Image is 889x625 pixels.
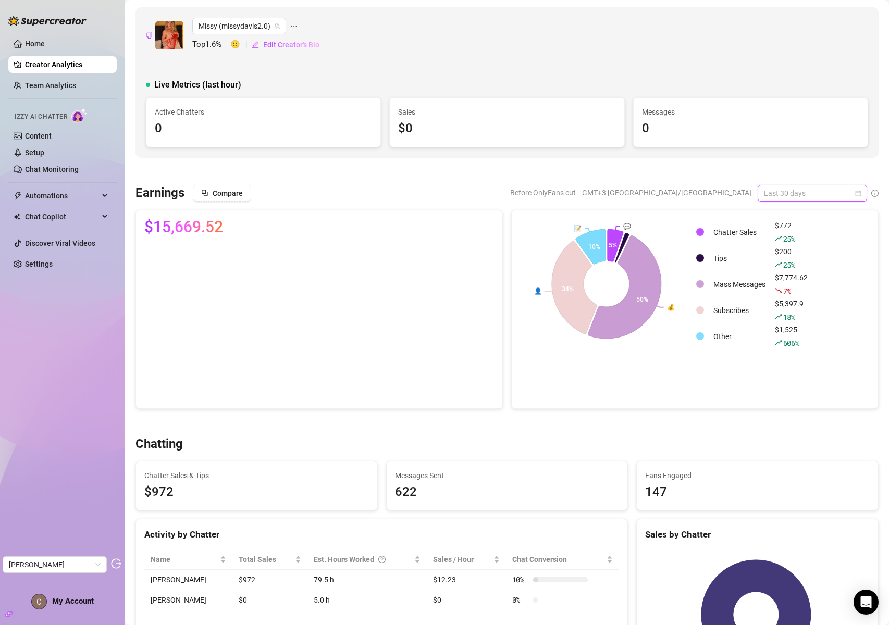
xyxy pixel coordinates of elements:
td: Subscribes [709,298,770,323]
div: $0 [398,119,615,139]
td: 5.0 h [307,590,427,610]
span: rise [775,235,782,242]
span: Automations [25,187,99,204]
span: Active Chatters [155,106,372,118]
span: logout [111,558,121,569]
span: Izzy AI Chatter [15,112,67,122]
span: Name [151,554,218,565]
span: 25 % [783,260,795,270]
text: 📝 [574,224,582,232]
th: Chat Conversion [506,549,620,570]
td: $12.23 [427,570,506,590]
button: Copy Creator ID [146,31,153,39]
img: Chat Copilot [14,213,20,220]
span: copy [146,32,153,39]
span: Chat Copilot [25,208,99,225]
text: 💬 [623,222,631,230]
td: Chatter Sales [709,220,770,245]
a: Home [25,40,45,48]
text: 👤 [534,287,542,295]
span: Live Metrics (last hour) [154,79,241,91]
th: Name [144,549,232,570]
span: $15,669.52 [144,219,223,235]
span: 10 % [512,574,529,585]
span: Fans Engaged [645,470,870,481]
span: Sales [398,106,615,118]
span: 🙂 [230,39,251,51]
text: 💰 [667,303,675,310]
span: Missy (missydavis2.0) [199,18,280,34]
span: 18 % [783,312,795,322]
span: rise [775,339,782,346]
span: rise [775,261,782,268]
span: thunderbolt [14,192,22,200]
div: $200 [775,246,808,271]
span: Before OnlyFans cut [510,185,576,201]
span: Messages [642,106,859,118]
a: Discover Viral Videos [25,239,95,247]
span: Chat Conversion [512,554,605,565]
span: Missy Davis [9,557,101,572]
td: [PERSON_NAME] [144,570,232,590]
div: Open Intercom Messenger [854,590,879,615]
td: 79.5 h [307,570,427,590]
div: 622 [395,482,620,502]
span: 7 % [783,286,791,296]
span: Top 1.6 % [192,39,230,51]
td: Tips [709,246,770,271]
span: Chatter Sales & Tips [144,470,369,481]
div: Est. Hours Worked [314,554,412,565]
span: edit [252,41,259,48]
th: Total Sales [232,549,307,570]
a: Chat Monitoring [25,165,79,173]
h3: Earnings [135,185,184,202]
span: Compare [213,189,243,197]
th: Sales / Hour [427,549,506,570]
div: 147 [645,482,870,502]
span: 25 % [783,234,795,244]
td: $972 [232,570,307,590]
a: Settings [25,260,53,268]
img: ACg8ocKpDWRgVrXSCmII0uUWKIyp3jC8ThUSkTwCnjFHpI5a8SXYcw=s96-c [32,594,46,609]
button: Edit Creator's Bio [251,36,320,53]
a: Setup [25,148,44,157]
span: team [274,23,280,29]
div: Activity by Chatter [144,528,619,542]
span: Sales / Hour [433,554,491,565]
img: Missy [155,21,183,49]
span: fall [775,287,782,294]
img: AI Chatter [71,108,88,123]
span: Total Sales [239,554,293,565]
h3: Chatting [135,436,183,453]
td: [PERSON_NAME] [144,590,232,610]
span: 0 % [512,594,529,606]
td: $0 [232,590,307,610]
span: block [201,189,208,196]
span: question-circle [378,554,386,565]
button: Compare [193,185,251,202]
span: Edit Creator's Bio [263,41,319,49]
span: Messages Sent [395,470,620,481]
span: My Account [52,596,94,606]
img: logo-BBDzfeDw.svg [8,16,87,26]
span: build [5,610,13,618]
span: Last 30 days [764,185,861,201]
div: 0 [155,119,372,139]
td: $0 [427,590,506,610]
td: Mass Messages [709,272,770,297]
div: 0 [642,119,859,139]
span: 606 % [783,338,799,348]
a: Creator Analytics [25,56,108,73]
div: $5,397.9 [775,298,808,323]
div: Sales by Chatter [645,528,870,542]
span: $972 [144,482,369,502]
span: ellipsis [290,18,298,34]
span: rise [775,313,782,320]
span: GMT+3 [GEOGRAPHIC_DATA]/[GEOGRAPHIC_DATA] [582,185,751,201]
td: Other [709,324,770,349]
a: Content [25,132,52,140]
div: $7,774.62 [775,272,808,297]
a: Team Analytics [25,81,76,90]
div: $772 [775,220,808,245]
span: calendar [855,190,861,196]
